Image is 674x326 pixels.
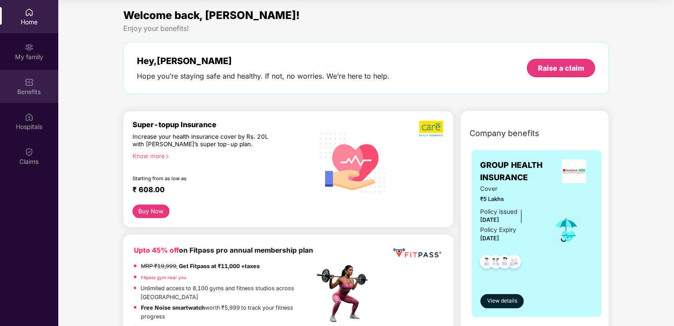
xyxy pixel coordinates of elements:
[25,148,34,156] img: svg+xml;base64,PHN2ZyBpZD0iQ2xhaW0iIHhtbG5zPSJodHRwOi8vd3d3LnczLm9yZy8yMDAwL3N2ZyIgd2lkdGg9IjIwIi...
[133,175,277,182] div: Starting from as low as
[133,205,170,218] button: Buy Now
[481,195,540,204] span: ₹5 Lakhs
[25,8,34,17] img: svg+xml;base64,PHN2ZyBpZD0iSG9tZSIgeG1sbnM9Imh0dHA6Ly93d3cudzMub3JnLzIwMDAvc3ZnIiB3aWR0aD0iMjAiIG...
[134,246,313,254] b: on Fitpass pro annual membership plan
[562,159,586,183] img: insurerLogo
[391,245,443,261] img: fppp.png
[481,159,556,184] span: GROUP HEALTH INSURANCE
[487,297,517,305] span: View details
[481,207,518,216] div: Policy issued
[25,43,34,52] img: svg+xml;base64,PHN2ZyB3aWR0aD0iMjAiIGhlaWdodD0iMjAiIHZpZXdCb3g9IjAgMCAyMCAyMCIgZmlsbD0ibm9uZSIgeG...
[481,225,517,235] div: Policy Expiry
[123,9,300,22] span: Welcome back, [PERSON_NAME]!
[470,127,540,140] span: Company benefits
[552,216,581,245] img: icon
[133,185,306,196] div: ₹ 608.00
[481,235,500,242] span: [DATE]
[485,252,507,274] img: svg+xml;base64,PHN2ZyB4bWxucz0iaHR0cDovL3d3dy53My5vcmcvMjAwMC9zdmciIHdpZHRoPSI0OC45MTUiIGhlaWdodD...
[133,133,276,148] div: Increase your health insurance cover by Rs. 20L with [PERSON_NAME]’s super top-up plan.
[494,252,516,274] img: svg+xml;base64,PHN2ZyB4bWxucz0iaHR0cDovL3d3dy53My5vcmcvMjAwMC9zdmciIHdpZHRoPSI0OC45NDMiIGhlaWdodD...
[476,252,498,274] img: svg+xml;base64,PHN2ZyB4bWxucz0iaHR0cDovL3d3dy53My5vcmcvMjAwMC9zdmciIHdpZHRoPSI0OC45NDMiIGhlaWdodD...
[25,78,34,87] img: svg+xml;base64,PHN2ZyBpZD0iQmVuZWZpdHMiIHhtbG5zPSJodHRwOi8vd3d3LnczLm9yZy8yMDAwL3N2ZyIgd2lkdGg9Ij...
[134,246,179,254] b: Upto 45% off
[141,304,205,311] strong: Free Noise smartwatch
[481,294,524,308] button: View details
[504,252,525,274] img: svg+xml;base64,PHN2ZyB4bWxucz0iaHR0cDovL3d3dy53My5vcmcvMjAwMC9zdmciIHdpZHRoPSI0OC45NDMiIGhlaWdodD...
[419,120,444,137] img: b5dec4f62d2307b9de63beb79f102df3.png
[314,263,376,325] img: fpp.png
[133,120,314,129] div: Super-topup Insurance
[137,56,390,66] div: Hey, [PERSON_NAME]
[25,113,34,121] img: svg+xml;base64,PHN2ZyBpZD0iSG9zcGl0YWxzIiB4bWxucz0iaHR0cDovL3d3dy53My5vcmcvMjAwMC9zdmciIHdpZHRoPS...
[141,303,314,321] p: worth ₹5,999 to track your fitness progress
[165,154,170,159] span: right
[123,24,609,33] div: Enjoy your benefits!
[538,63,584,73] div: Raise a claim
[179,263,260,269] strong: Get Fitpass at ₹11,000 +taxes
[314,123,392,202] img: svg+xml;base64,PHN2ZyB4bWxucz0iaHR0cDovL3d3dy53My5vcmcvMjAwMC9zdmciIHhtbG5zOnhsaW5rPSJodHRwOi8vd3...
[481,184,540,193] span: Cover
[481,216,500,223] span: [DATE]
[140,284,314,302] p: Unlimited access to 8,100 gyms and fitness studios across [GEOGRAPHIC_DATA]
[133,152,309,159] div: Know more
[141,275,186,280] a: Fitpass gym near you
[137,72,390,81] div: Hope you’re staying safe and healthy. If not, no worries. We’re here to help.
[141,263,178,269] del: MRP ₹19,999,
